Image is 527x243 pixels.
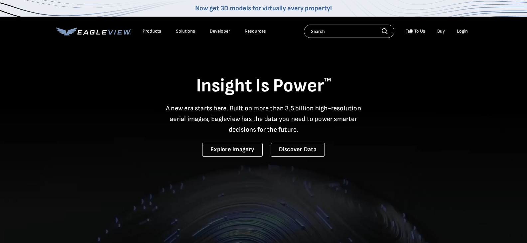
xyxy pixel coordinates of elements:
div: Resources [245,28,266,34]
a: Now get 3D models for virtually every property! [195,4,332,12]
a: Discover Data [271,143,325,157]
div: Talk To Us [406,28,425,34]
a: Buy [437,28,445,34]
p: A new era starts here. Built on more than 3.5 billion high-resolution aerial images, Eagleview ha... [162,103,365,135]
div: Products [143,28,161,34]
h1: Insight Is Power [56,74,471,98]
div: Solutions [176,28,195,34]
a: Developer [210,28,230,34]
div: Login [457,28,468,34]
sup: TM [324,77,331,83]
a: Explore Imagery [202,143,263,157]
input: Search [304,25,394,38]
